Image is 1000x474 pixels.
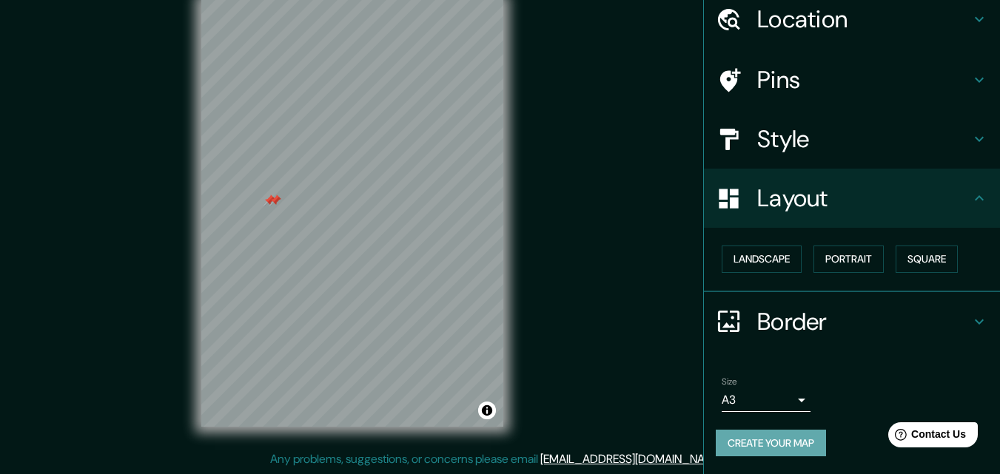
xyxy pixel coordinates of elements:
[757,4,970,34] h4: Location
[704,109,1000,169] div: Style
[704,50,1000,109] div: Pins
[270,450,725,468] p: Any problems, suggestions, or concerns please email .
[540,451,723,467] a: [EMAIL_ADDRESS][DOMAIN_NAME]
[757,65,970,95] h4: Pins
[722,388,811,412] div: A3
[722,246,802,273] button: Landscape
[868,416,984,458] iframe: Help widget launcher
[722,375,737,387] label: Size
[704,292,1000,351] div: Border
[478,402,496,419] button: Toggle attribution
[813,246,884,273] button: Portrait
[757,124,970,154] h4: Style
[757,183,970,213] h4: Layout
[704,169,1000,228] div: Layout
[757,307,970,336] h4: Border
[896,246,958,273] button: Square
[716,430,826,457] button: Create your map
